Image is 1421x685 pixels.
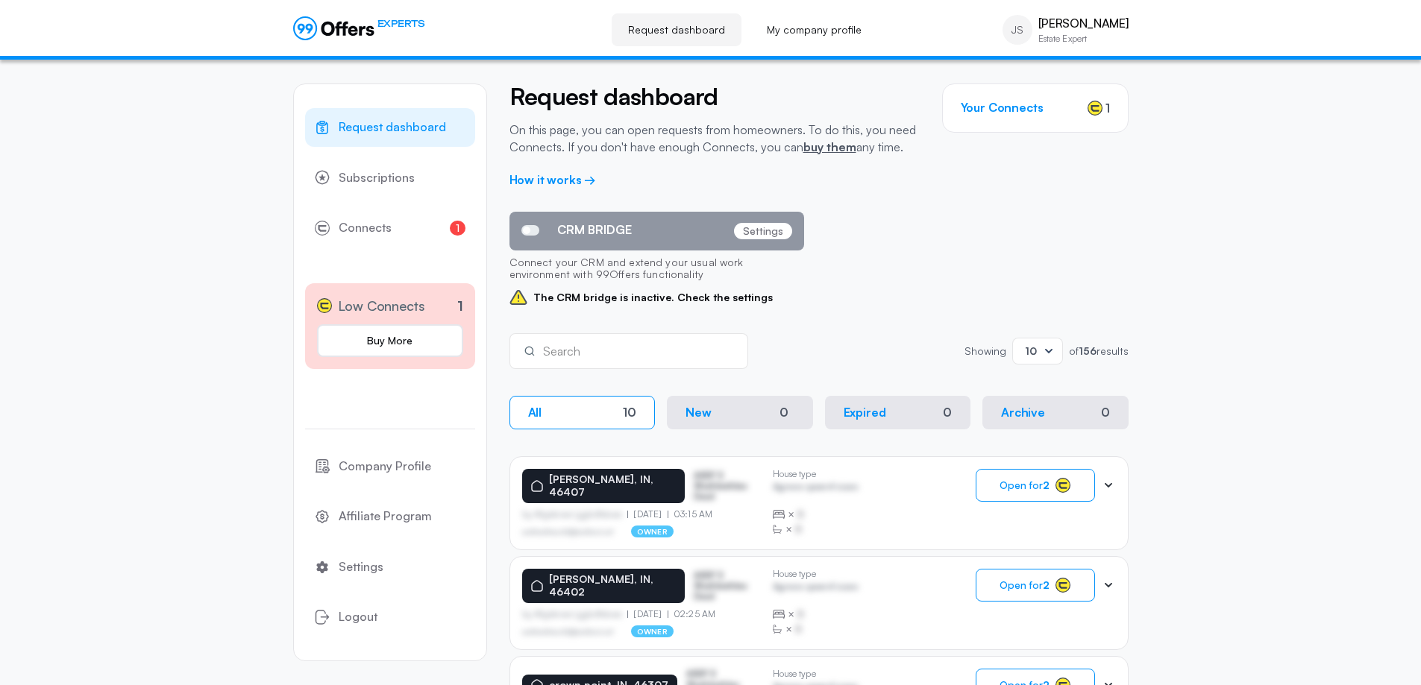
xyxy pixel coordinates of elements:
[982,396,1129,429] button: Archive0
[522,509,628,520] p: by Afgdsrwe Ljgjkdfsbvas
[1043,578,1050,591] strong: 2
[1011,22,1023,37] span: JS
[317,324,463,357] a: Buy More
[774,404,794,421] div: 0
[686,405,712,420] p: New
[631,525,674,537] p: owner
[773,581,859,596] p: Agrwsv qwervf oiuns
[305,447,475,486] a: Company Profile
[964,346,1006,356] p: Showing
[1079,344,1097,357] strong: 156
[627,509,668,520] p: [DATE]
[961,101,1044,115] h3: Your Connects
[750,13,878,46] a: My company profile
[668,509,712,520] p: 03:15 AM
[773,607,859,622] div: ×
[377,16,425,31] span: EXPERTS
[773,622,859,637] div: ×
[557,223,632,237] span: CRM BRIDGE
[976,469,1095,502] button: Open for2
[339,118,446,137] span: Request dashboard
[339,507,432,526] span: Affiliate Program
[1000,579,1050,591] span: Open for
[627,609,668,619] p: [DATE]
[549,473,676,499] p: [PERSON_NAME], IN, 46407
[509,83,920,110] h2: Request dashboard
[450,221,465,236] span: 1
[773,482,859,496] p: Agrwsv qwervf oiuns
[623,405,636,420] div: 10
[976,569,1095,602] button: Open for2
[528,405,542,420] p: All
[795,522,802,537] span: B
[1001,405,1045,420] p: Archive
[305,108,475,147] a: Request dashboard
[1038,34,1129,43] p: Estate Expert
[305,209,475,247] a: Connects1
[773,569,859,579] p: House type
[773,669,859,679] p: House type
[825,396,971,429] button: Expired0
[339,168,415,188] span: Subscriptions
[293,16,425,40] a: EXPERTS
[734,223,792,239] p: Settings
[1000,479,1050,491] span: Open for
[1025,344,1037,357] span: 10
[522,609,628,619] p: by Afgdsrwe Ljgjkdfsbvas
[773,469,859,479] p: House type
[694,470,761,502] p: ASDF S Sfasfdasfdas Dasd
[803,139,856,154] a: buy them
[509,121,920,155] p: On this page, you can open requests from homeowners. To do this, you need Connects. If you don't ...
[549,573,676,599] p: [PERSON_NAME], IN, 46402
[631,625,674,637] p: owner
[339,558,383,577] span: Settings
[509,250,804,289] p: Connect your CRM and extend your usual work environment with 99Offers functionality
[339,457,431,476] span: Company Profile
[305,497,475,536] a: Affiliate Program
[522,527,614,536] p: asdfasdfasasfd@asdfasd.asf
[797,507,804,522] span: B
[509,172,597,187] a: How it works →
[509,396,656,429] button: All10
[339,218,392,238] span: Connects
[522,627,614,636] p: asdfasdfasasfd@asdfasd.asf
[1038,16,1129,31] p: [PERSON_NAME]
[694,570,761,602] p: ASDF S Sfasfdasfdas Dasd
[338,295,425,317] span: Low Connects
[795,622,802,637] span: B
[668,609,715,619] p: 02:25 AM
[457,296,463,316] p: 1
[612,13,741,46] a: Request dashboard
[305,598,475,637] button: Logout
[667,396,813,429] button: New0
[305,548,475,587] a: Settings
[943,405,952,420] div: 0
[305,159,475,198] a: Subscriptions
[1043,479,1050,491] strong: 2
[1101,405,1110,420] div: 0
[1105,99,1110,117] span: 1
[773,507,859,522] div: ×
[339,607,377,627] span: Logout
[797,607,804,622] span: B
[844,405,886,420] p: Expired
[773,522,859,537] div: ×
[509,288,804,306] span: The CRM bridge is inactive. Check the settings
[1069,346,1129,356] p: of results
